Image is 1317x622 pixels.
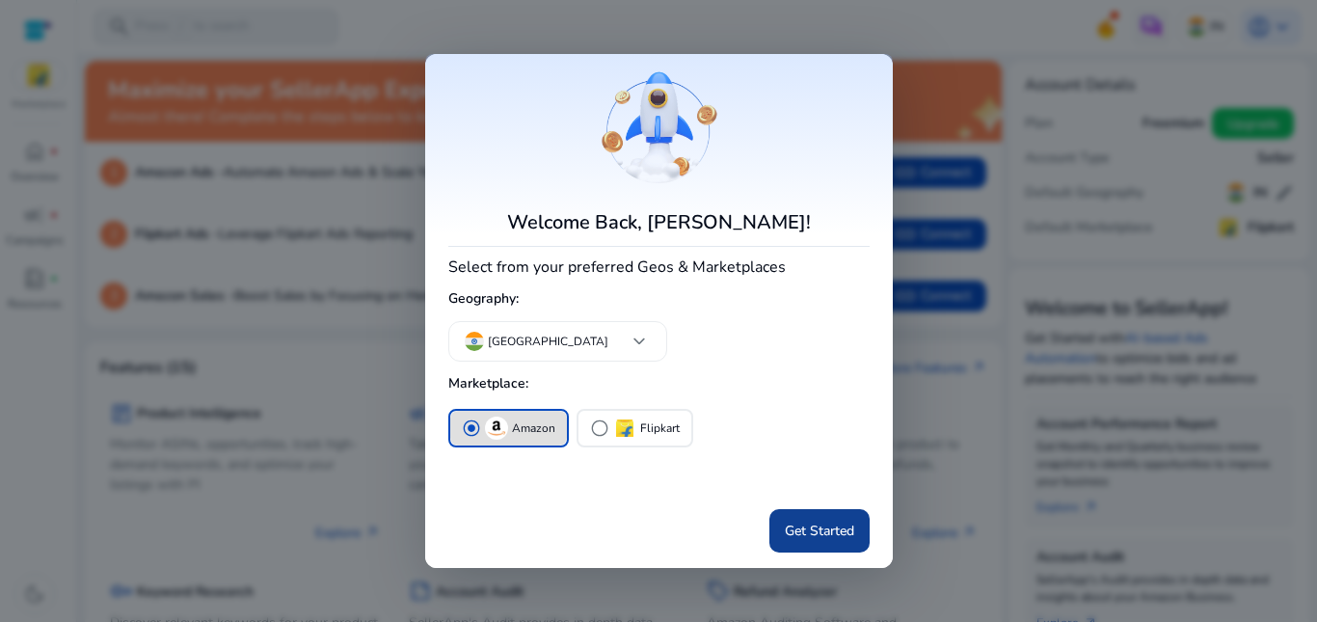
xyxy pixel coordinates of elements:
span: radio_button_checked [462,419,481,438]
p: Flipkart [640,419,680,439]
p: Amazon [512,419,555,439]
h5: Geography: [448,284,870,315]
span: Get Started [785,521,854,541]
span: keyboard_arrow_down [628,330,651,353]
h5: Marketplace: [448,368,870,400]
span: radio_button_unchecked [590,419,609,438]
button: Get Started [769,509,870,553]
img: amazon.svg [485,417,508,440]
img: in.svg [465,332,484,351]
img: flipkart.svg [613,417,636,440]
p: [GEOGRAPHIC_DATA] [488,333,608,350]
